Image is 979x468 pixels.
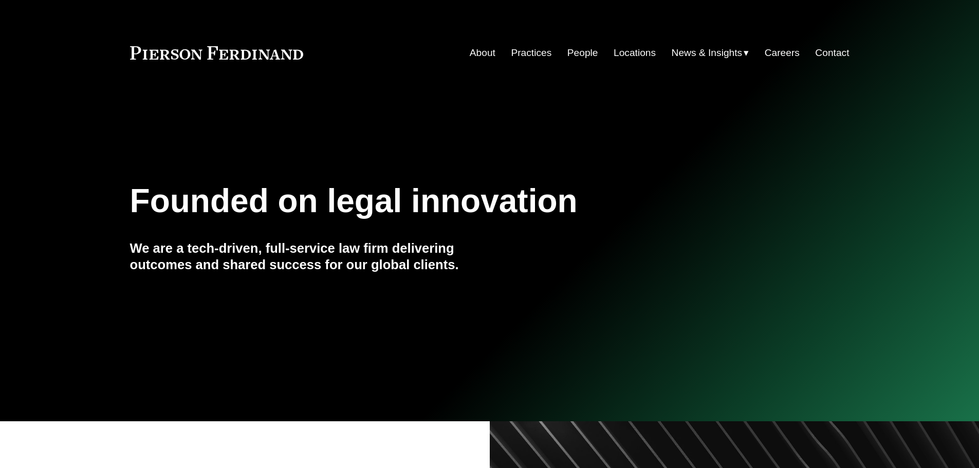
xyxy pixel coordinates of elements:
a: People [567,43,598,63]
a: Practices [511,43,551,63]
a: Contact [815,43,849,63]
a: folder dropdown [672,43,749,63]
h1: Founded on legal innovation [130,182,730,220]
span: News & Insights [672,44,743,62]
a: Careers [765,43,800,63]
a: About [470,43,495,63]
h4: We are a tech-driven, full-service law firm delivering outcomes and shared success for our global... [130,240,490,273]
a: Locations [614,43,656,63]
